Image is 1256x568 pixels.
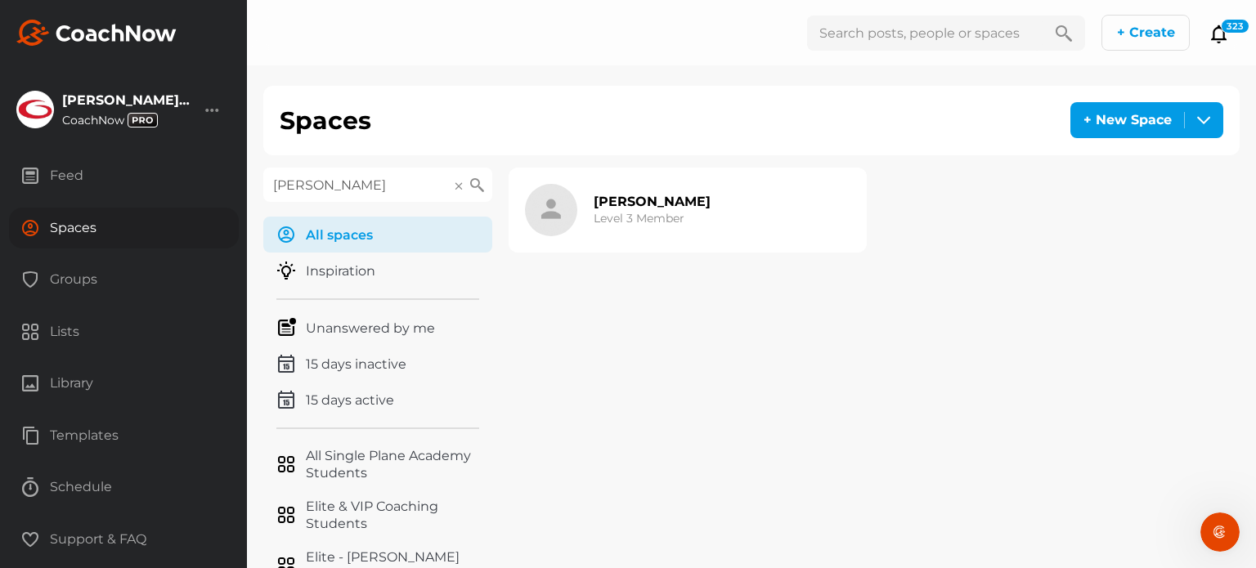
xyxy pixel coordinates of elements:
button: 323 [1209,24,1229,44]
div: CoachNow [62,113,193,127]
a: Library [8,363,239,415]
img: svg+xml;base64,PHN2ZyB3aWR0aD0iMTk2IiBoZWlnaHQ9IjMyIiB2aWV3Qm94PSIwIDAgMTk2IDMyIiBmaWxsPSJub25lIi... [16,20,177,46]
input: Search posts, people or spaces [807,16,1043,51]
button: + Create [1101,15,1190,51]
a: Templates [8,415,239,467]
p: 15 days active [306,391,394,409]
img: svg+xml;base64,PHN2ZyB3aWR0aD0iMzciIGhlaWdodD0iMTgiIHZpZXdCb3g9IjAgMCAzNyAxOCIgZmlsbD0ibm9uZSIgeG... [128,113,158,127]
p: All Single Plane Academy Students [306,447,479,481]
div: Templates [9,415,239,456]
h3: Level 3 Member [594,210,684,227]
a: Spaces [8,208,239,260]
h1: Spaces [280,102,371,139]
img: menuIcon [276,454,296,474]
div: [PERSON_NAME] Golf [62,94,193,107]
a: Lists [8,311,239,364]
img: menuIcon [276,225,296,244]
div: Lists [9,311,239,352]
div: Schedule [9,467,239,508]
p: All spaces [306,226,373,244]
img: menuIcon [276,354,296,373]
a: Groups [8,259,239,311]
h2: [PERSON_NAME] [594,193,711,210]
button: + New Space [1070,102,1223,138]
div: Feed [9,155,239,196]
input: Search spaces... [263,168,492,202]
div: Groups [9,259,239,300]
p: Unanswered by me [306,320,435,337]
img: menuIcon [276,505,296,525]
a: Schedule [8,467,239,519]
p: Elite & VIP Coaching Students [306,498,479,532]
p: 15 days inactive [306,356,406,373]
img: icon [525,184,577,236]
div: Library [9,363,239,404]
a: Feed [8,155,239,208]
iframe: Intercom live chat [1200,512,1240,552]
div: 323 [1221,19,1249,34]
div: Spaces [9,208,239,248]
img: menuIcon [276,390,296,409]
img: menuIcon [276,261,296,280]
img: square_0aee7b555779b671652530bccc5f12b4.jpg [17,92,53,127]
p: Inspiration [306,262,375,280]
img: menuIcon [276,318,296,338]
div: + New Space [1071,103,1184,137]
div: Support & FAQ [9,519,239,560]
